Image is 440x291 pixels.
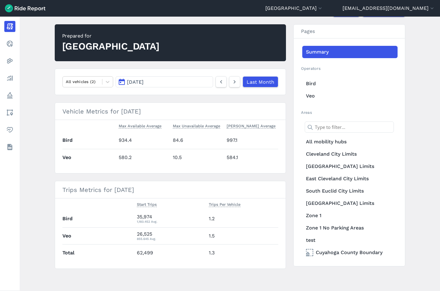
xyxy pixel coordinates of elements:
a: [GEOGRAPHIC_DATA] Limits [302,160,398,173]
div: 26,525 [137,230,204,241]
td: 10.5 [170,149,224,166]
a: Bird [302,78,398,90]
a: Summary [302,46,398,58]
a: Zone 1 [302,209,398,222]
span: Max Unavailable Average [173,122,220,129]
button: Start Trips [137,201,157,208]
a: Heatmaps [4,55,15,66]
a: Analyze [4,73,15,84]
td: 84.6 [170,132,224,149]
a: Zone 1 No Parking Areas [302,222,398,234]
button: [EMAIL_ADDRESS][DOMAIN_NAME] [343,5,435,12]
a: Last Month [243,76,278,87]
a: Cleveland City Limits [302,148,398,160]
button: [DATE] [116,76,213,87]
td: 584.1 [224,149,278,166]
h3: Pages [294,25,405,38]
h2: Areas [301,110,398,115]
a: Health [4,124,15,135]
div: [GEOGRAPHIC_DATA] [62,40,160,53]
td: 934.4 [116,132,170,149]
h3: Vehicle Metrics for [DATE] [55,103,286,120]
h3: Trips Metrics for [DATE] [55,181,286,198]
th: Veo [62,149,117,166]
a: Report [4,21,15,32]
td: 1.5 [206,227,278,244]
a: East Cleveland City Limits [302,173,398,185]
span: Start Trips [137,201,157,207]
td: 1.3 [206,244,278,261]
div: 1,160.452 Avg. [137,219,204,224]
button: Max Available Average [119,122,161,130]
a: Realtime [4,38,15,49]
div: 855.645 Avg. [137,236,204,241]
th: Bird [62,132,117,149]
h2: Operators [301,66,398,71]
div: 35,974 [137,213,204,224]
th: Total [62,244,134,261]
a: Datasets [4,142,15,153]
span: [PERSON_NAME] Average [227,122,275,129]
img: Ride Report [5,4,46,12]
td: 997.1 [224,132,278,149]
th: Veo [62,227,134,244]
a: Cuyahoga County Boundary [302,246,398,259]
a: South Euclid City Limits [302,185,398,197]
th: Bird [62,210,134,227]
a: Areas [4,107,15,118]
button: [PERSON_NAME] Average [227,122,275,130]
td: 580.2 [116,149,170,166]
a: test [302,234,398,246]
span: Max Available Average [119,122,161,129]
a: [GEOGRAPHIC_DATA] Limits [302,197,398,209]
input: Type to filter... [305,122,394,133]
span: [DATE] [127,79,144,85]
a: All mobility hubs [302,136,398,148]
td: 1.2 [206,210,278,227]
a: Policy [4,90,15,101]
a: Veo [302,90,398,102]
button: Max Unavailable Average [173,122,220,130]
td: 62,499 [134,244,206,261]
button: [GEOGRAPHIC_DATA] [265,5,323,12]
div: Prepared for [62,32,160,40]
button: Trips Per Vehicle [209,201,240,208]
span: Trips Per Vehicle [209,201,240,207]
